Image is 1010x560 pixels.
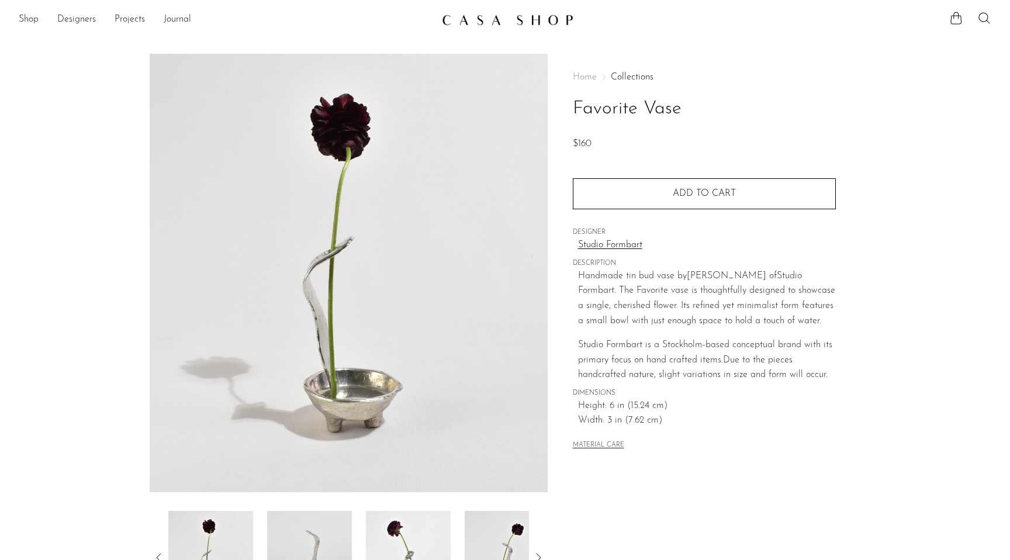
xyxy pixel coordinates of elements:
[687,271,777,281] span: [PERSON_NAME] of
[573,94,836,124] h1: Favorite Vase
[164,12,191,27] a: Journal
[19,12,39,27] a: Shop
[573,139,592,148] span: $160
[150,54,548,492] img: Favorite Vase
[115,12,145,27] a: Projects
[578,399,836,414] span: Height: 6 in (15.24 cm)
[573,227,836,238] span: DESIGNER
[573,72,597,82] span: Home
[611,72,653,82] a: Collections
[57,12,96,27] a: Designers
[573,178,836,209] button: Add to cart
[578,340,832,365] span: Studio Formbart is a Stockholm-based conceptual brand with its primary focus on hand crafted items.
[573,441,624,450] button: MATERIAL CARE
[578,269,836,329] p: Handmade tin bud vase by Studio Formbart. The Favorite vase is thoughtfully designed to showcase ...
[578,338,836,383] p: Due to the pieces handcrafted nature, slight variations in size and form will occur.
[578,413,836,428] span: Width: 3 in (7.62 cm)
[573,72,836,82] nav: Breadcrumbs
[19,10,433,30] nav: Desktop navigation
[19,10,433,30] ul: NEW HEADER MENU
[573,258,836,269] span: DESCRIPTION
[578,238,836,253] a: Studio Formbart
[573,388,836,399] span: DIMENSIONS
[673,189,736,198] span: Add to cart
